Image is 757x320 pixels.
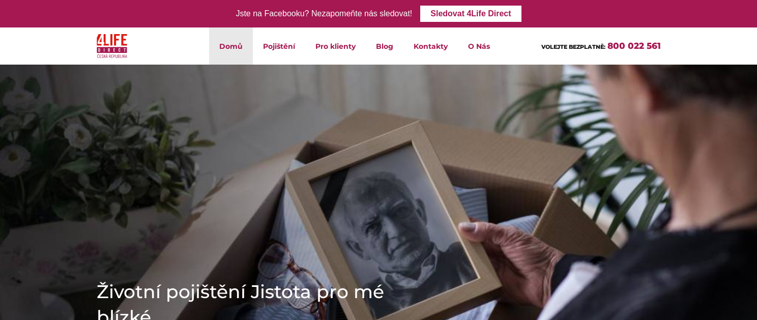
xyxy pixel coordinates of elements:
a: Blog [366,27,403,65]
a: Sledovat 4Life Direct [420,6,521,22]
div: Jste na Facebooku? Nezapomeňte nás sledovat! [236,7,412,21]
a: Kontakty [403,27,458,65]
img: 4Life Direct Česká republika logo [97,32,127,61]
span: VOLEJTE BEZPLATNĚ: [541,43,605,50]
a: 800 022 561 [607,41,661,51]
a: Domů [209,27,253,65]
